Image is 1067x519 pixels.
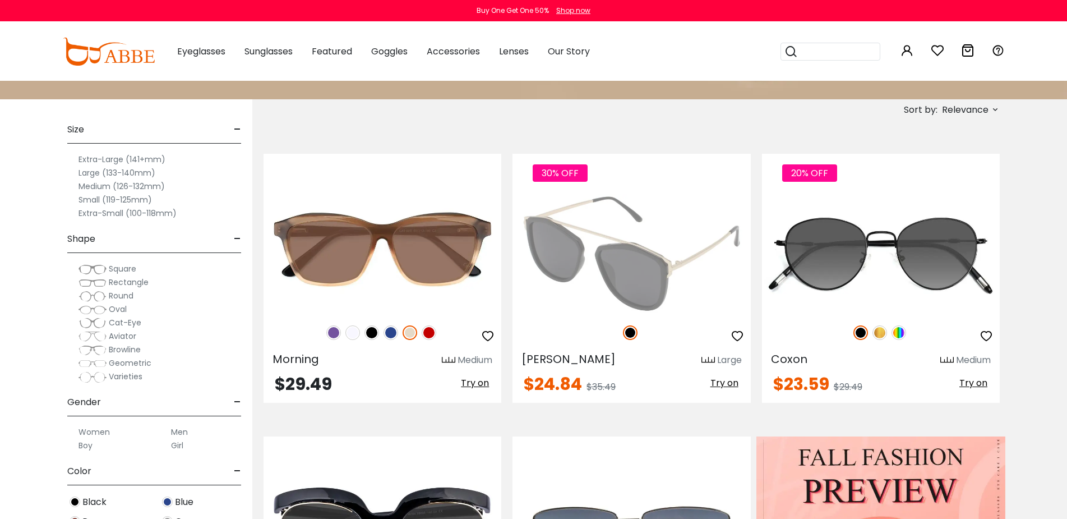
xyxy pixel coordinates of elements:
button: Try on [707,376,742,391]
span: Shape [67,226,95,252]
span: Eyeglasses [177,45,225,58]
img: size ruler [442,356,455,365]
img: Black [70,497,80,507]
span: Size [67,116,84,143]
img: Geometric.png [78,358,107,369]
img: Aviator.png [78,331,107,342]
span: $24.84 [524,372,582,396]
span: Lenses [499,45,529,58]
span: $23.59 [773,372,829,396]
img: Varieties.png [78,371,107,383]
span: Goggles [371,45,408,58]
span: Browline [109,344,141,355]
span: Sunglasses [244,45,293,58]
label: Large (133-140mm) [78,166,155,180]
img: size ruler [701,356,715,365]
img: Gold [872,325,887,340]
label: Men [171,425,188,439]
img: Square.png [78,264,107,275]
button: Try on [956,376,991,391]
div: Buy One Get One 50% [477,6,549,16]
span: Varieties [109,371,142,382]
label: Extra-Small (100-118mm) [78,206,177,220]
span: [PERSON_NAME] [521,351,616,367]
span: $29.49 [275,372,332,396]
span: - [234,458,241,485]
span: Geometric [109,357,151,369]
span: 20% OFF [782,164,837,182]
span: Try on [710,376,738,389]
img: Black [853,325,868,340]
img: Blue [162,497,173,507]
img: Round.png [78,291,107,302]
span: Black [82,495,107,509]
span: Try on [461,376,489,389]
div: Large [717,353,742,367]
label: Women [78,425,110,439]
span: Sort by: [904,103,937,116]
span: - [234,116,241,143]
img: Browline.png [78,345,107,356]
label: Small (119-125mm) [78,193,152,206]
img: size ruler [940,356,954,365]
span: Rectangle [109,277,149,288]
span: - [234,389,241,416]
img: Purple [326,325,341,340]
span: Try on [959,376,987,389]
label: Extra-Large (141+mm) [78,153,165,166]
img: Cream Morning - Acetate ,Universal Bridge Fit [264,194,501,313]
div: Medium [956,353,991,367]
label: Girl [171,439,183,452]
span: Coxon [771,351,807,367]
img: Multicolor [892,325,906,340]
span: Relevance [942,100,989,120]
img: Black Coxon - Metal ,Adjust Nose Pads [762,194,1000,313]
img: Black [364,325,379,340]
img: Black Lydia - Combination,Metal,TR ,Universal Bridge Fit [512,194,750,313]
button: Try on [458,376,492,391]
span: - [234,226,241,252]
div: Shop now [556,6,590,16]
span: Oval [109,304,127,315]
span: Our Story [548,45,590,58]
span: Color [67,458,91,485]
img: Oval.png [78,304,107,315]
div: Medium [458,353,492,367]
img: abbeglasses.com [63,38,155,66]
a: Shop now [551,6,590,15]
span: Aviator [109,330,136,342]
span: $29.49 [834,380,862,393]
span: Gender [67,389,101,416]
img: Cream [403,325,417,340]
span: Accessories [427,45,480,58]
span: Square [109,263,136,274]
span: $35.49 [586,380,616,393]
span: Morning [272,351,319,367]
img: Red [422,325,436,340]
img: Translucent [345,325,360,340]
label: Boy [78,439,93,452]
span: 30% OFF [533,164,588,182]
img: Black [623,325,638,340]
span: Round [109,290,133,301]
img: Rectangle.png [78,277,107,288]
span: Blue [175,495,193,509]
span: Featured [312,45,352,58]
span: Cat-Eye [109,317,141,328]
label: Medium (126-132mm) [78,180,165,193]
img: Cat-Eye.png [78,318,107,329]
img: Blue [384,325,398,340]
